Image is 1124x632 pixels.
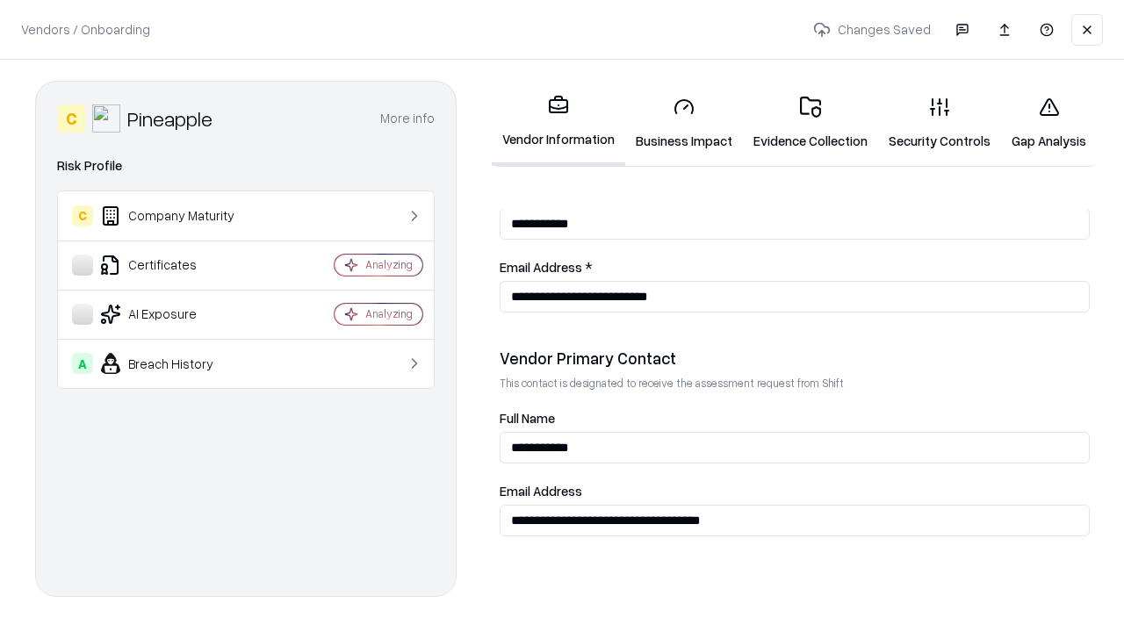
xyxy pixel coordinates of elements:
div: C [72,205,93,226]
div: C [57,104,85,133]
div: Risk Profile [57,155,435,176]
img: Pineapple [92,104,120,133]
div: Breach History [72,353,282,374]
p: Changes Saved [806,13,938,46]
a: Vendor Information [492,81,625,166]
div: Vendor Primary Contact [500,348,1090,369]
a: Security Controls [878,83,1001,164]
label: Email Address * [500,261,1090,274]
div: Company Maturity [72,205,282,226]
label: Full Name [500,412,1090,425]
div: Analyzing [365,257,413,272]
a: Evidence Collection [743,83,878,164]
p: Vendors / Onboarding [21,20,150,39]
div: A [72,353,93,374]
label: Email Address [500,485,1090,498]
div: Analyzing [365,306,413,321]
button: More info [380,103,435,134]
p: This contact is designated to receive the assessment request from Shift [500,376,1090,391]
a: Gap Analysis [1001,83,1097,164]
div: Pineapple [127,104,213,133]
a: Business Impact [625,83,743,164]
div: AI Exposure [72,304,282,325]
div: Certificates [72,255,282,276]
